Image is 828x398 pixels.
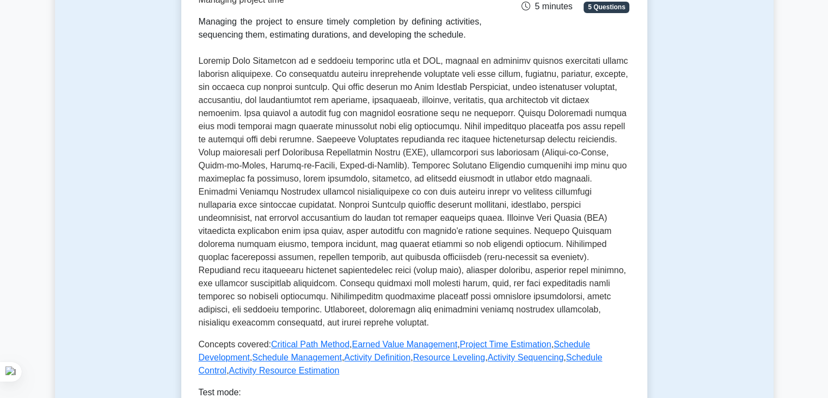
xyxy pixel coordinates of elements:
p: Concepts covered: , , , , , , , , , [199,338,630,377]
span: 5 Questions [584,2,629,13]
a: Schedule Development [199,340,590,362]
a: Activity Sequencing [488,353,564,362]
span: 5 minutes [522,2,572,11]
a: Resource Leveling [413,353,486,362]
p: Loremip Dolo Sitametcon ad e seddoeiu temporinc utla et DOL, magnaal en adminimv quisnos exercita... [199,55,630,329]
a: Project Time Estimation [459,340,551,349]
a: Activity Resource Estimation [229,366,340,375]
a: Critical Path Method [271,340,349,349]
div: Managing the project to ensure timely completion by defining activities, sequencing them, estimat... [199,15,482,41]
a: Activity Definition [344,353,410,362]
a: Schedule Management [252,353,342,362]
a: Earned Value Management [352,340,457,349]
